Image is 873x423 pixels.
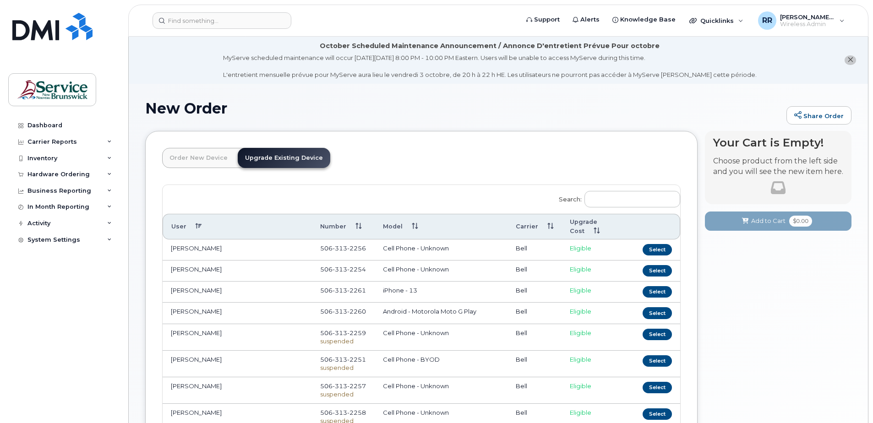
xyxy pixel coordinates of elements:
td: Bell [507,303,562,324]
span: 506 [320,244,366,252]
span: 313 [333,329,347,336]
span: 506 [320,308,366,315]
button: Select [643,355,672,367]
div: suspended [320,390,367,399]
td: [PERSON_NAME] [163,260,312,282]
span: 313 [333,308,347,315]
td: Cell Phone - Unknown [375,377,507,404]
span: 506 [320,266,366,273]
td: Cell Phone - Unknown [375,239,507,260]
span: 506 [320,329,366,336]
span: 2261 [347,287,366,294]
span: 2251 [347,356,366,363]
td: [PERSON_NAME] [163,324,312,351]
button: Select [643,307,672,319]
label: Search: [553,185,680,211]
span: 313 [333,382,347,390]
a: Order New Device [162,148,235,168]
span: 2259 [347,329,366,336]
span: Add to Cart [751,217,786,225]
button: Select [643,329,672,340]
span: Eligible [570,356,591,363]
span: Eligible [570,308,591,315]
span: 2258 [347,409,366,416]
span: Eligible [570,329,591,336]
span: 313 [333,266,347,273]
span: 506 [320,287,366,294]
th: Carrier: activate to sort column ascending [507,214,562,239]
div: October Scheduled Maintenance Announcement / Annonce D'entretient Prévue Pour octobre [320,41,660,51]
div: suspended [320,363,367,372]
th: Number: activate to sort column ascending [312,214,375,239]
span: 2256 [347,244,366,252]
span: Eligible [570,266,591,273]
td: Bell [507,239,562,260]
td: [PERSON_NAME] [163,239,312,260]
span: 506 [320,356,366,363]
h1: New Order [145,100,782,116]
td: [PERSON_NAME] [163,351,312,377]
span: 313 [333,409,347,416]
span: Eligible [570,244,591,252]
span: Eligible [570,409,591,416]
span: 313 [333,356,347,363]
td: Bell [507,260,562,282]
td: Bell [507,282,562,303]
p: Choose product from the left side and you will see the new item here. [713,156,843,177]
a: Upgrade Existing Device [238,148,330,168]
th: Upgrade Cost: activate to sort column ascending [562,214,634,239]
td: [PERSON_NAME] [163,377,312,404]
span: 506 [320,382,366,390]
span: 506 [320,409,366,416]
input: Search: [584,191,680,207]
span: $0.00 [789,216,812,227]
th: User: activate to sort column descending [163,214,312,239]
h4: Your Cart is Empty! [713,136,843,149]
td: [PERSON_NAME] [163,282,312,303]
td: Bell [507,377,562,404]
button: Add to Cart $0.00 [705,211,851,230]
span: 313 [333,244,347,252]
td: Cell Phone - Unknown [375,260,507,282]
button: Select [643,408,672,420]
a: Share Order [786,106,851,125]
div: MyServe scheduled maintenance will occur [DATE][DATE] 8:00 PM - 10:00 PM Eastern. Users will be u... [223,54,757,79]
button: Select [643,244,672,255]
td: Cell Phone - BYOD [375,351,507,377]
span: 313 [333,287,347,294]
button: Select [643,265,672,277]
div: suspended [320,337,367,346]
td: [PERSON_NAME] [163,303,312,324]
span: 2257 [347,382,366,390]
span: 2260 [347,308,366,315]
span: 2254 [347,266,366,273]
button: Select [643,286,672,298]
button: Select [643,382,672,393]
td: Cell Phone - Unknown [375,324,507,351]
th: Model: activate to sort column ascending [375,214,507,239]
span: Eligible [570,287,591,294]
td: Bell [507,324,562,351]
span: Eligible [570,382,591,390]
td: iPhone - 13 [375,282,507,303]
td: Android - Motorola Moto G Play [375,303,507,324]
td: Bell [507,351,562,377]
button: close notification [845,55,856,65]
